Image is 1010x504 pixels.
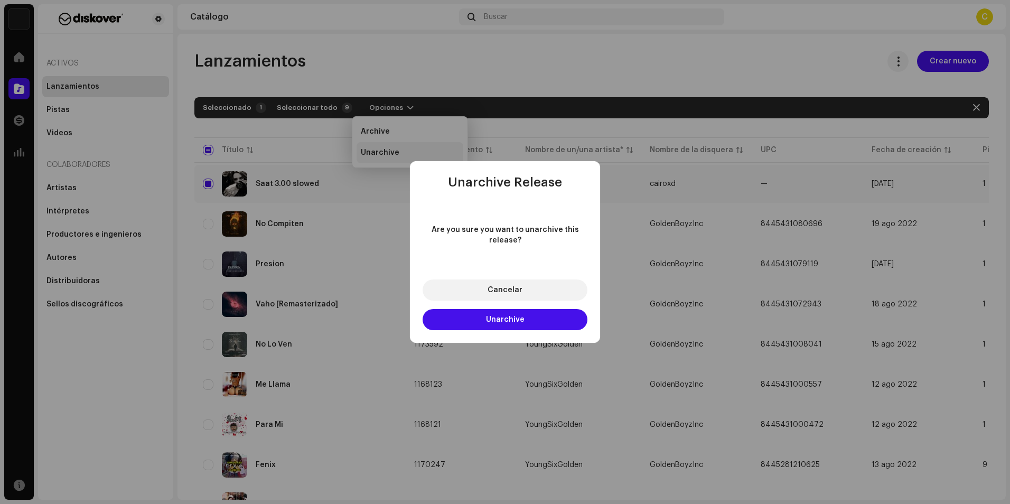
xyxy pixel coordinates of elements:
button: Cancelar [423,279,587,301]
span: Unarchive [486,316,525,323]
button: Unarchive [423,309,587,330]
span: Unarchive Release [448,176,562,189]
span: Are you sure you want to unarchive this release? [423,225,587,246]
span: Cancelar [488,286,522,294]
